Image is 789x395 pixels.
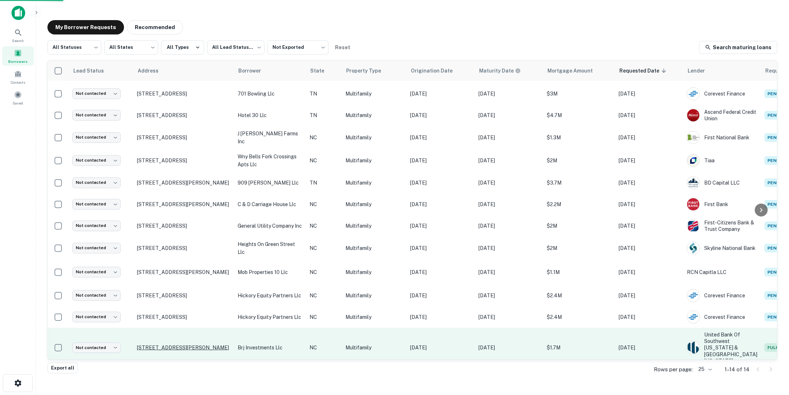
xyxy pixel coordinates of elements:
div: First Bank [687,198,757,211]
p: [STREET_ADDRESS][PERSON_NAME] [137,269,230,275]
p: NC [309,157,338,164]
button: Export all [47,363,78,373]
img: picture [687,154,699,167]
a: Contacts [2,67,34,87]
p: NC [309,244,338,252]
p: [STREET_ADDRESS] [137,292,230,299]
div: Tiaa [687,154,757,167]
p: [DATE] [478,90,540,98]
p: [DATE] [619,200,680,208]
p: [STREET_ADDRESS] [137,245,230,251]
span: Borrowers [8,59,28,64]
p: NC [309,344,338,352]
p: $2.2M [547,200,611,208]
p: 1–14 of 14 [725,365,749,374]
p: $2.4M [547,313,611,321]
p: Multifamily [345,344,403,352]
a: Search [2,25,34,45]
button: Recommended [127,20,183,34]
th: Borrower [234,61,306,81]
img: picture [687,341,699,354]
th: Maturity dates displayed may be estimated. Please contact the lender for the most accurate maturi... [475,61,543,81]
p: Multifamily [345,313,403,321]
p: [DATE] [619,268,680,276]
p: $2.4M [547,292,611,299]
p: 909 [PERSON_NAME] llc [238,179,302,187]
th: Lender [683,61,761,81]
p: c & d carriage house llc [238,200,302,208]
p: hickory equity partners llc [238,292,302,299]
div: Not Exported [267,38,329,57]
p: hotel 30 llc [238,111,302,119]
p: $2M [547,157,611,164]
p: [DATE] [478,157,540,164]
p: [DATE] [619,313,680,321]
div: Not contacted [72,220,121,231]
p: [DATE] [410,157,471,164]
p: wny bells fork crossings apts llc [238,153,302,168]
p: hickory equity partners llc [238,313,302,321]
div: All Statuses [47,38,101,57]
th: Mortgage Amount [543,61,615,81]
p: NC [309,313,338,321]
p: [DATE] [619,90,680,98]
div: Ascend Federal Credit Union [687,109,757,122]
th: Address [133,61,234,81]
span: State [310,66,334,75]
span: Property Type [346,66,390,75]
p: [DATE] [478,111,540,119]
p: Multifamily [345,200,403,208]
div: Not contacted [72,177,121,188]
p: [DATE] [410,90,471,98]
div: Not contacted [72,155,121,166]
p: RCN Capitla LLC [687,268,757,276]
p: [DATE] [410,268,471,276]
a: Borrowers [2,46,34,66]
img: picture [687,131,699,144]
img: picture [687,109,699,121]
span: Lead Status [73,66,113,75]
div: Corevest Finance [687,289,757,302]
th: Lead Status [69,61,133,81]
p: $2M [547,222,611,230]
div: All Lead Statuses [207,38,265,57]
p: [DATE] [619,292,680,299]
th: Property Type [342,61,407,81]
p: [STREET_ADDRESS] [137,223,230,229]
p: mob properties 10 llc [238,268,302,276]
p: [STREET_ADDRESS][PERSON_NAME] [137,180,230,186]
p: general utility company inc [238,222,302,230]
p: [DATE] [410,292,471,299]
div: Not contacted [72,343,121,353]
p: Multifamily [345,292,403,299]
p: Rows per page: [654,365,693,374]
p: Multifamily [345,134,403,141]
div: Not contacted [72,290,121,301]
div: 25 [696,364,713,375]
p: j [PERSON_NAME] farms inc [238,130,302,145]
button: Reset [331,40,354,55]
p: [DATE] [478,179,540,187]
p: [DATE] [478,344,540,352]
p: NC [309,268,338,276]
p: [DATE] [478,134,540,141]
p: $1.7M [547,344,611,352]
img: picture [687,220,699,232]
div: Chat Widget [753,338,789,372]
th: Requested Date [615,61,683,81]
p: [STREET_ADDRESS] [137,134,230,141]
div: Skyline National Bank [687,242,757,255]
img: capitalize-icon.png [12,6,25,20]
p: [DATE] [410,344,471,352]
p: $2M [547,244,611,252]
p: [STREET_ADDRESS] [137,157,230,164]
img: picture [687,88,699,100]
p: NC [309,134,338,141]
p: 701 bowling llc [238,90,302,98]
th: Origination Date [407,61,475,81]
div: Saved [2,88,34,107]
button: My Borrower Requests [47,20,124,34]
p: [DATE] [410,111,471,119]
img: picture [687,289,699,302]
